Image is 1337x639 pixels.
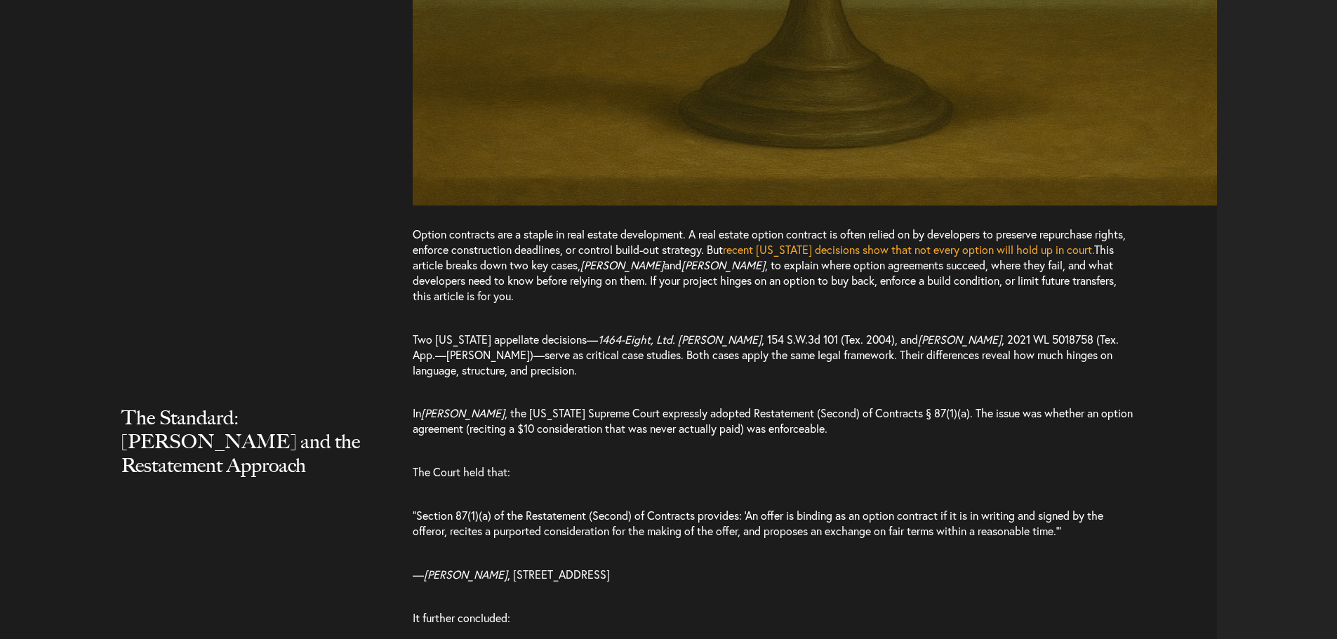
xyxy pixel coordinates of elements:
span: , [STREET_ADDRESS] [507,567,610,581]
span: The Court held that: [413,464,510,479]
span: Two [US_STATE] appellate decisions— [413,332,598,347]
span: [PERSON_NAME] [681,257,765,272]
span: [PERSON_NAME] [424,567,507,581]
span: “Section 87(1)(a) of the Restatement (Second) of Contracts provides: ‘An offer is binding as an o... [413,508,1103,538]
span: This article breaks down two key cases, [413,242,1114,272]
span: and [664,257,681,272]
span: [PERSON_NAME] [421,405,505,420]
span: , to explain where option agreements succeed, where they fail, and what developers need to know b... [413,257,1117,303]
span: [PERSON_NAME] [580,257,664,272]
span: It further concluded: [413,610,510,625]
a: recent [US_STATE] decisions show that not every option will hold up in court. [723,242,1094,257]
span: Option contracts are a staple in real estate development. A real estate option contract is often ... [413,227,1126,257]
span: [PERSON_NAME] [918,332,1002,347]
span: — [413,567,424,581]
span: , 2021 WL 5018758 (Tex. App.—[PERSON_NAME])—serve as critical case studies. Both cases apply the ... [413,332,1119,377]
span: 1464-Eight, Ltd. [PERSON_NAME] [598,332,761,347]
h2: The Standard: [PERSON_NAME] and the Restatement Approach [121,405,374,505]
span: , 154 S.W.3d 101 (Tex. 2004), and [761,332,918,347]
span: In [413,405,421,420]
span: , the [US_STATE] Supreme Court expressly adopted Restatement (Second) of Contracts § 87(1)(a). Th... [413,405,1133,436]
